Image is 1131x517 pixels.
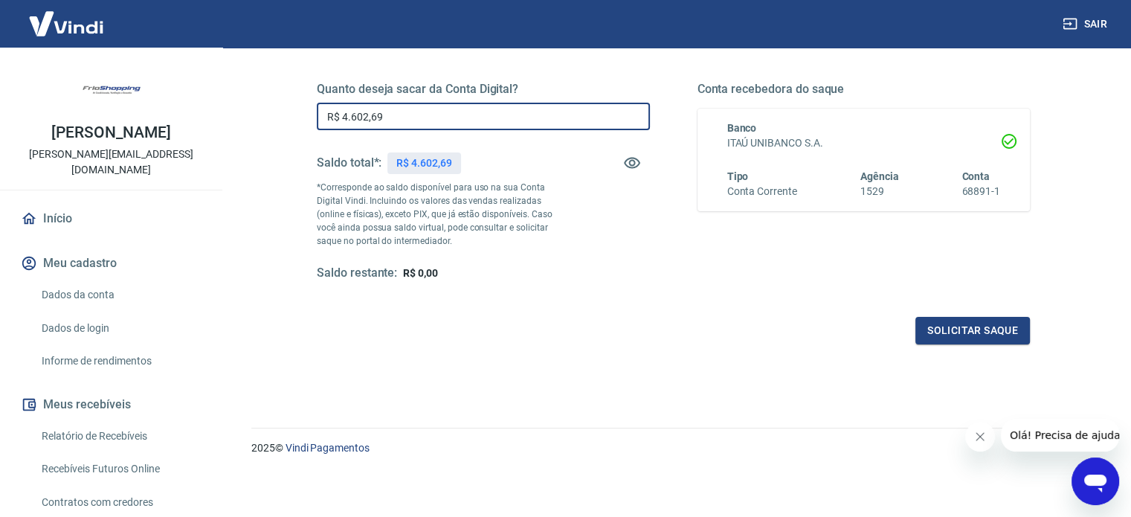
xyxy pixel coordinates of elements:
a: Vindi Pagamentos [286,442,370,454]
h5: Quanto deseja sacar da Conta Digital? [317,82,650,97]
button: Meu cadastro [18,247,204,280]
h6: 68891-1 [961,184,1000,199]
iframe: Fechar mensagem [965,422,995,452]
h5: Saldo total*: [317,155,381,170]
a: Recebíveis Futuros Online [36,454,204,484]
span: Agência [860,170,899,182]
p: 2025 © [251,440,1095,456]
button: Meus recebíveis [18,388,204,421]
h6: ITAÚ UNIBANCO S.A. [727,135,1001,151]
h5: Saldo restante: [317,266,397,281]
h6: Conta Corrente [727,184,797,199]
a: Informe de rendimentos [36,346,204,376]
h5: Conta recebedora do saque [697,82,1031,97]
img: Vindi [18,1,115,46]
span: Conta [961,170,990,182]
button: Sair [1060,10,1113,38]
span: Banco [727,122,757,134]
p: R$ 4.602,69 [396,155,451,171]
p: *Corresponde ao saldo disponível para uso na sua Conta Digital Vindi. Incluindo os valores das ve... [317,181,567,248]
a: Relatório de Recebíveis [36,421,204,452]
p: [PERSON_NAME][EMAIL_ADDRESS][DOMAIN_NAME] [12,147,210,178]
button: Solicitar saque [915,317,1030,344]
span: Tipo [727,170,749,182]
iframe: Botão para abrir a janela de mensagens [1072,457,1119,505]
span: R$ 0,00 [403,267,438,279]
a: Dados da conta [36,280,204,310]
a: Dados de login [36,313,204,344]
h6: 1529 [860,184,899,199]
p: [PERSON_NAME] [51,125,170,141]
a: Início [18,202,204,235]
iframe: Mensagem da empresa [1001,419,1119,452]
img: 05b3cb34-28e8-4073-b7ee-254a923d4c8c.jpeg [82,60,141,119]
span: Olá! Precisa de ajuda? [9,10,125,22]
